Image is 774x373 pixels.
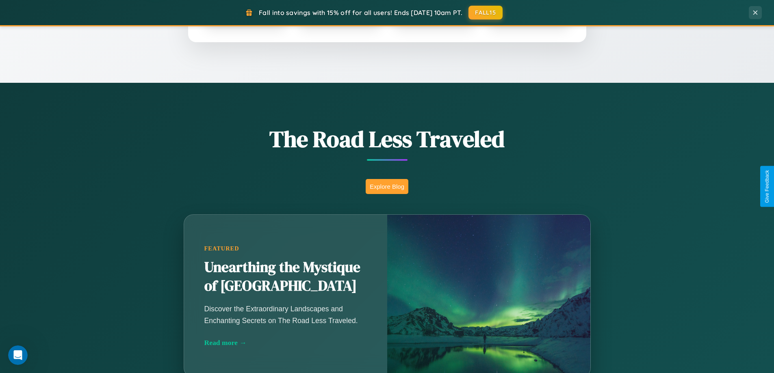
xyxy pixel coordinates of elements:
div: Give Feedback [764,170,770,203]
iframe: Intercom live chat [8,345,28,365]
p: Discover the Extraordinary Landscapes and Enchanting Secrets on The Road Less Traveled. [204,303,367,326]
span: Fall into savings with 15% off for all users! Ends [DATE] 10am PT. [259,9,462,17]
div: Read more → [204,339,367,347]
button: Explore Blog [366,179,408,194]
div: Featured [204,245,367,252]
h2: Unearthing the Mystique of [GEOGRAPHIC_DATA] [204,258,367,295]
h1: The Road Less Traveled [143,123,631,155]
button: FALL15 [468,6,503,19]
